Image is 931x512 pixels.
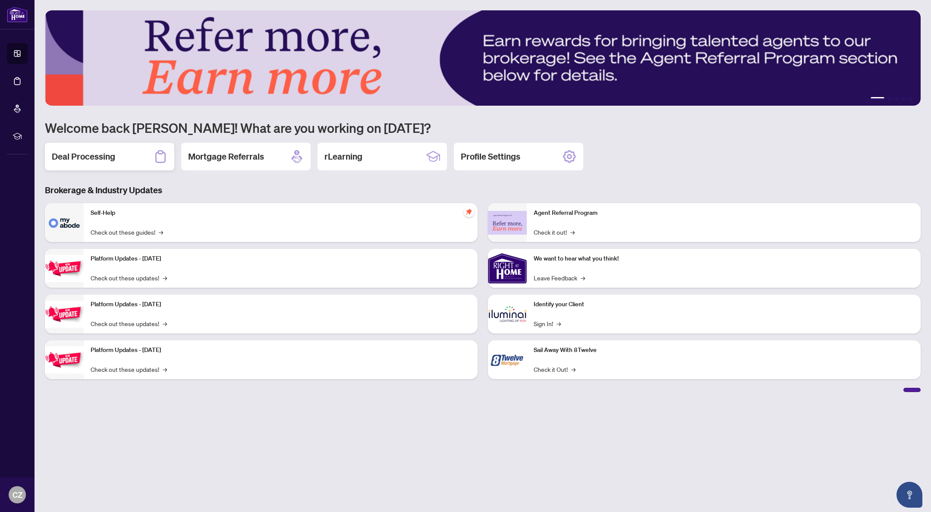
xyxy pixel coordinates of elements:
img: We want to hear what you think! [488,249,527,288]
img: Platform Updates - July 8, 2025 [45,301,84,328]
h3: Brokerage & Industry Updates [45,184,921,196]
a: Check it out!→ [534,227,575,237]
img: Sail Away With 8Twelve [488,340,527,379]
p: Identify your Client [534,300,914,309]
img: Platform Updates - July 21, 2025 [45,255,84,282]
img: Self-Help [45,203,84,242]
h2: Mortgage Referrals [188,151,264,163]
span: → [163,273,167,283]
img: Agent Referral Program [488,211,527,235]
img: logo [7,6,28,22]
a: Check out these updates!→ [91,273,167,283]
p: Platform Updates - [DATE] [91,300,471,309]
button: 2 [888,97,891,101]
a: Check out these guides!→ [91,227,163,237]
span: CZ [13,489,22,501]
p: Self-Help [91,208,471,218]
button: Open asap [896,482,922,508]
a: Sign In!→ [534,319,561,328]
a: Check out these updates!→ [91,319,167,328]
span: → [557,319,561,328]
span: → [163,364,167,374]
span: → [163,319,167,328]
h1: Welcome back [PERSON_NAME]! What are you working on [DATE]? [45,119,921,136]
button: 4 [902,97,905,101]
h2: Profile Settings [461,151,520,163]
span: pushpin [464,207,474,217]
button: 3 [895,97,898,101]
p: Sail Away With 8Twelve [534,346,914,355]
p: Agent Referral Program [534,208,914,218]
button: 5 [909,97,912,101]
a: Check out these updates!→ [91,364,167,374]
img: Platform Updates - June 23, 2025 [45,346,84,374]
img: Slide 0 [45,10,921,106]
h2: Deal Processing [52,151,115,163]
p: Platform Updates - [DATE] [91,346,471,355]
span: → [581,273,585,283]
img: Identify your Client [488,295,527,333]
h2: rLearning [324,151,362,163]
p: Platform Updates - [DATE] [91,254,471,264]
span: → [570,227,575,237]
p: We want to hear what you think! [534,254,914,264]
a: Check it Out!→ [534,364,576,374]
span: → [571,364,576,374]
span: → [159,227,163,237]
button: 1 [871,97,884,101]
a: Leave Feedback→ [534,273,585,283]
